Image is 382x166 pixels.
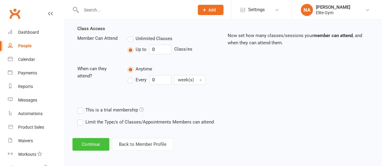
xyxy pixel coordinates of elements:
[18,125,44,130] div: Product Sales
[18,138,33,143] div: Waivers
[178,77,194,83] span: week(s)
[72,138,109,151] button: Continue
[18,84,33,89] div: Reports
[316,10,350,15] div: Elite Gym
[77,25,105,32] label: Class Access
[8,93,64,107] a: Messages
[136,46,146,52] span: Up to
[73,65,123,80] div: When can they attend?
[18,111,43,116] div: Automations
[18,30,39,35] div: Dashboard
[228,32,369,46] p: Now set how many classes/sessions your , and when they can attend them.
[18,70,37,75] div: Payments
[136,65,152,72] span: Anytime
[8,148,64,161] a: Workouts
[8,26,64,39] a: Dashboard
[8,134,64,148] a: Waivers
[18,43,32,48] div: People
[18,57,35,62] div: Calendar
[7,6,22,21] a: Clubworx
[301,4,313,16] div: NA
[18,98,37,102] div: Messages
[8,53,64,66] a: Calendar
[316,5,350,10] div: [PERSON_NAME]
[112,138,173,151] button: Back to Member Profile
[8,66,64,80] a: Payments
[136,76,146,83] span: Every
[77,106,144,114] label: This is a trial membership
[313,33,353,38] strong: member can attend
[198,5,223,15] button: Add
[8,107,64,121] a: Automations
[8,80,64,93] a: Reports
[174,75,206,85] button: week(s)
[208,8,216,12] span: Add
[8,39,64,53] a: People
[136,35,172,41] span: Unlimited Classes
[18,152,36,157] div: Workouts
[8,121,64,134] a: Product Sales
[73,35,123,42] div: Member Can Attend
[248,3,265,17] span: Settings
[77,118,214,126] label: Limit the Type/s of Classes/Appointments Members can attend
[79,6,190,14] input: Search...
[127,45,219,54] div: Class/es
